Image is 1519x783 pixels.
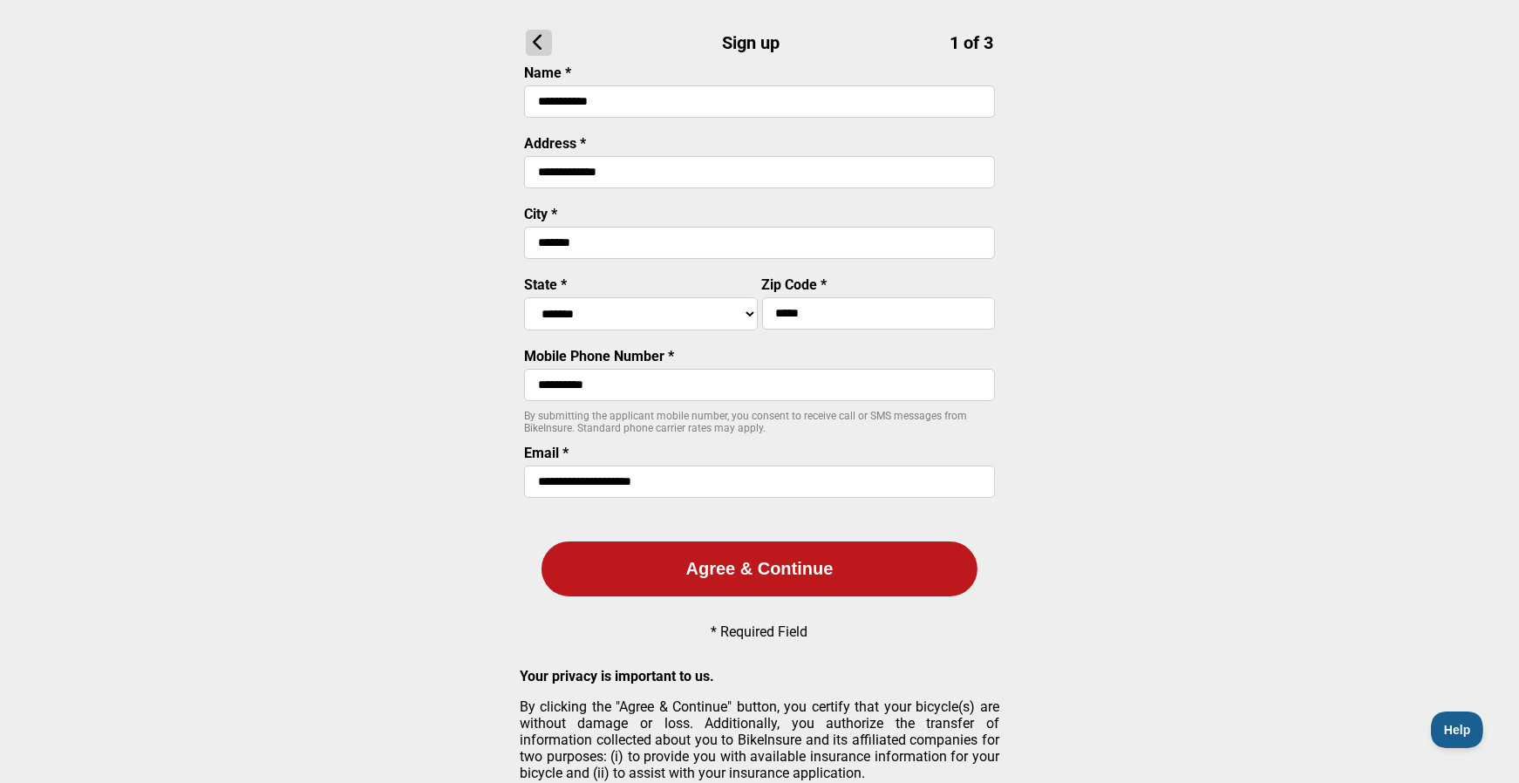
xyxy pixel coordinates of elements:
strong: Your privacy is important to us. [520,668,714,684]
label: Address * [524,135,586,152]
label: Zip Code * [762,276,828,293]
p: By clicking the "Agree & Continue" button, you certify that your bicycle(s) are without damage or... [520,698,999,781]
h1: Sign up [526,30,994,56]
iframe: Toggle Customer Support [1431,712,1484,748]
span: 1 of 3 [950,32,994,53]
label: City * [524,206,557,222]
label: State * [524,276,567,293]
p: By submitting the applicant mobile number, you consent to receive call or SMS messages from BikeI... [524,410,995,434]
label: Email * [524,445,569,461]
label: Mobile Phone Number * [524,348,674,364]
label: Name * [524,65,571,81]
p: * Required Field [712,623,808,640]
button: Agree & Continue [542,541,977,596]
